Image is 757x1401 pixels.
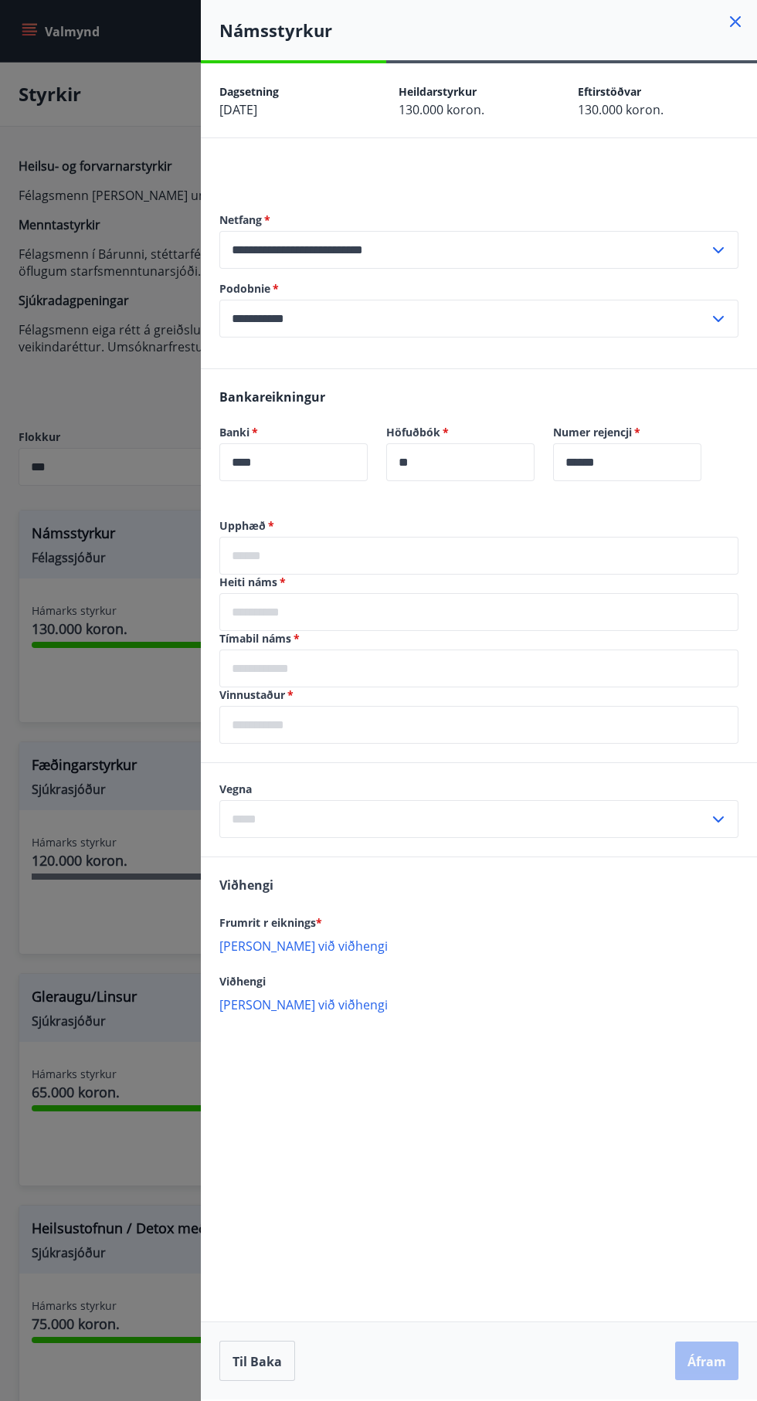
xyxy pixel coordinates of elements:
[219,631,291,646] font: Tímabil náms
[553,425,632,439] font: Numer rejencji
[399,101,484,118] font: 130.000 koron.
[219,19,332,42] font: Námsstyrkur
[219,575,277,589] font: Heiti náms
[219,425,250,439] font: Banki
[219,877,273,894] font: Viðhengi
[219,593,738,631] div: Heiti náms
[578,84,641,99] font: Eftirstöðvar
[219,84,279,99] font: Dagsetning
[219,537,738,575] div: Upphæð
[219,687,285,702] font: Vinnustaður
[219,388,325,405] font: Bankareikningur
[219,518,266,533] font: Upphæð
[219,974,266,989] font: Viðhengi
[219,101,257,118] font: [DATE]
[578,101,664,118] font: 130.000 koron.
[219,915,316,930] font: Frumrit r eiknings
[219,782,252,796] font: Vegna
[219,996,388,1013] font: [PERSON_NAME] við viðhengi
[219,281,270,296] font: Podobnie
[386,425,440,439] font: Höfuðbók
[233,1353,282,1370] font: Til baka
[219,706,738,744] div: Vinnustaður
[399,84,477,99] font: Heildarstyrkur
[219,1341,295,1381] button: Til baka
[219,650,738,687] div: Tímabil náms
[219,212,262,227] font: Netfang
[219,938,388,955] font: [PERSON_NAME] við viðhengi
